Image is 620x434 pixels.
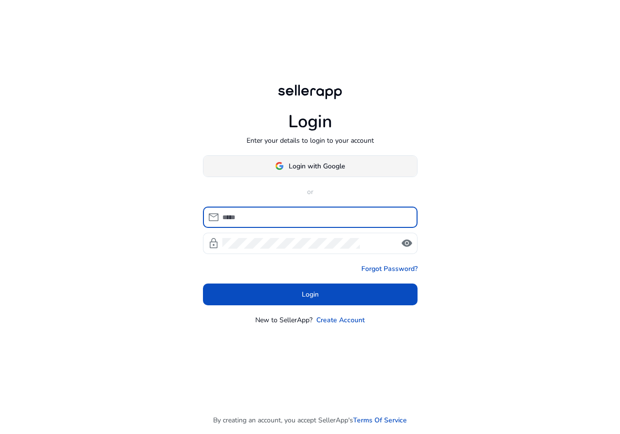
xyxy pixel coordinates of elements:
[208,238,219,249] span: lock
[208,211,219,223] span: mail
[203,187,418,197] p: or
[247,135,374,146] p: Enter your details to login to your account
[275,162,284,170] img: google-logo.svg
[288,111,332,132] h1: Login
[203,284,418,305] button: Login
[316,315,365,325] a: Create Account
[289,161,345,171] span: Login with Google
[401,238,413,249] span: visibility
[361,264,418,274] a: Forgot Password?
[255,315,312,325] p: New to SellerApp?
[203,155,418,177] button: Login with Google
[302,289,319,299] span: Login
[353,415,407,425] a: Terms Of Service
